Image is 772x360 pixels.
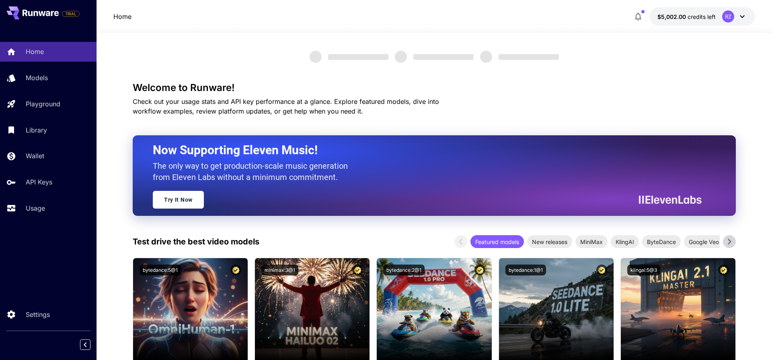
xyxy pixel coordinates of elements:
span: credits left [688,13,716,20]
span: ByteDance [642,238,681,246]
button: Certified Model – Vetted for best performance and includes a commercial license. [474,265,485,275]
div: Featured models [470,235,524,248]
h3: Welcome to Runware! [133,82,736,93]
p: Wallet [26,151,44,161]
span: $5,002.00 [657,13,688,20]
span: Featured models [470,238,524,246]
span: MiniMax [575,238,608,246]
h2: Now Supporting Eleven Music! [153,143,696,158]
p: Test drive the best video models [133,236,259,248]
nav: breadcrumb [113,12,131,21]
a: Try It Now [153,191,204,209]
p: Library [26,125,47,135]
div: New releases [527,235,572,248]
div: KlingAI [611,235,639,248]
button: bytedance:5@1 [140,265,181,275]
button: Certified Model – Vetted for best performance and includes a commercial license. [352,265,363,275]
p: Models [26,73,48,83]
button: bytedance:2@1 [383,265,425,275]
p: Playground [26,99,60,109]
span: Check out your usage stats and API key performance at a glance. Explore featured models, dive int... [133,97,439,115]
p: The only way to get production-scale music generation from Eleven Labs without a minimum commitment. [153,160,354,183]
p: API Keys [26,177,52,187]
span: Google Veo [684,238,724,246]
span: KlingAI [611,238,639,246]
a: Home [113,12,131,21]
div: MiniMax [575,235,608,248]
span: New releases [527,238,572,246]
button: Certified Model – Vetted for best performance and includes a commercial license. [230,265,241,275]
button: Collapse sidebar [80,339,90,350]
button: $5,002.00RZ [649,7,755,26]
button: Certified Model – Vetted for best performance and includes a commercial license. [596,265,607,275]
div: Collapse sidebar [86,337,96,352]
div: RZ [722,10,734,23]
div: ByteDance [642,235,681,248]
button: klingai:5@3 [627,265,660,275]
p: Settings [26,310,50,319]
p: Usage [26,203,45,213]
span: Add your payment card to enable full platform functionality. [62,9,80,19]
div: Google Veo [684,235,724,248]
span: TRIAL [62,11,79,17]
button: Certified Model – Vetted for best performance and includes a commercial license. [718,265,729,275]
button: minimax:3@1 [261,265,298,275]
button: bytedance:1@1 [505,265,546,275]
div: $5,002.00 [657,12,716,21]
p: Home [26,47,44,56]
